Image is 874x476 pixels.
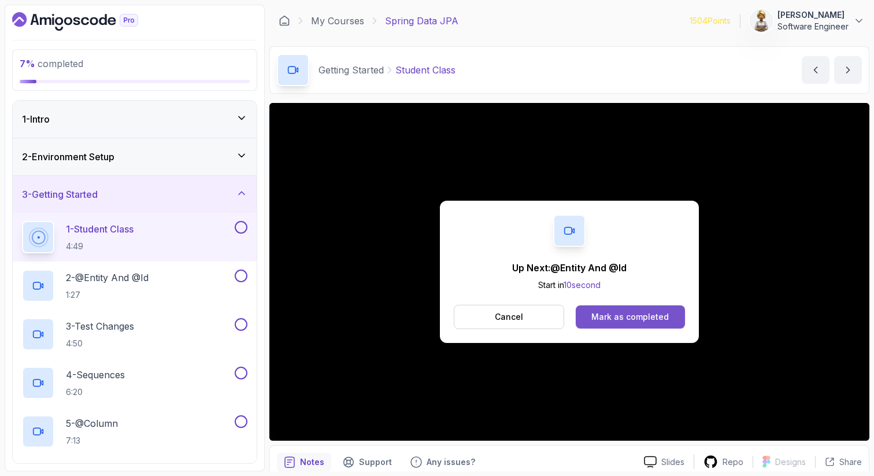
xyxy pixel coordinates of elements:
iframe: 1 - Student Class [269,103,869,441]
button: 3-Test Changes4:50 [22,318,247,350]
button: 2-Environment Setup [13,138,257,175]
p: Notes [300,456,324,468]
button: Mark as completed [576,305,685,329]
p: Cancel [495,311,523,323]
button: 4-Sequences6:20 [22,367,247,399]
p: 7:13 [66,435,118,447]
button: user profile image[PERSON_NAME]Software Engineer [750,9,865,32]
button: notes button [277,453,331,471]
p: 1 - Student Class [66,222,134,236]
p: Software Engineer [777,21,849,32]
p: 4 - Sequences [66,368,125,382]
p: 5 - @Column [66,416,118,430]
span: completed [20,58,83,69]
p: Designs [775,456,806,468]
button: 5-@Column7:13 [22,415,247,448]
button: Feedback button [403,453,482,471]
p: Share [839,456,862,468]
p: [PERSON_NAME] [777,9,849,21]
img: user profile image [750,10,772,32]
button: Share [815,456,862,468]
p: 6:20 [66,386,125,398]
span: 10 second [564,280,601,290]
p: Spring Data JPA [385,14,458,28]
button: 3-Getting Started [13,176,257,213]
a: Repo [694,455,753,469]
h3: 2 - Environment Setup [22,150,114,164]
p: 1:27 [66,289,149,301]
a: My Courses [311,14,364,28]
p: Up Next: @Entity And @Id [512,261,627,275]
button: 2-@Entity And @Id1:27 [22,270,247,302]
button: 1-Intro [13,101,257,138]
button: previous content [802,56,829,84]
a: Dashboard [279,15,290,27]
p: 1504 Points [690,15,731,27]
p: 2 - @Entity And @Id [66,271,149,285]
p: Repo [723,456,743,468]
p: Getting Started [319,63,384,77]
p: Start in [512,279,627,291]
p: Any issues? [427,456,475,468]
button: next content [834,56,862,84]
button: Cancel [454,305,564,329]
p: 3 - Test Changes [66,319,134,333]
p: 4:50 [66,338,134,349]
p: 4:49 [66,241,134,252]
p: Student Class [395,63,455,77]
button: Support button [336,453,399,471]
button: 1-Student Class4:49 [22,221,247,253]
p: Slides [661,456,684,468]
h3: 1 - Intro [22,112,50,126]
a: Dashboard [12,12,165,31]
a: Slides [635,456,694,468]
p: Support [359,456,392,468]
span: 7 % [20,58,35,69]
h3: 3 - Getting Started [22,187,98,201]
div: Mark as completed [591,311,669,323]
